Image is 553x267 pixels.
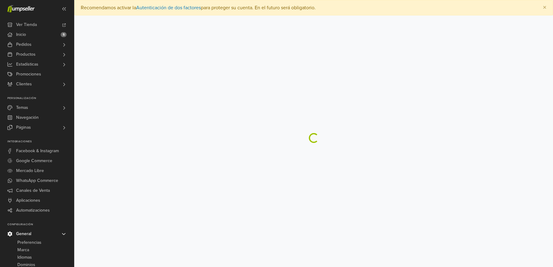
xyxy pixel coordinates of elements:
[16,123,31,132] span: Páginas
[16,166,44,176] span: Mercado Libre
[7,97,74,100] p: Personalización
[16,103,28,113] span: Temas
[16,229,31,239] span: General
[16,205,50,215] span: Automatizaciones
[16,156,52,166] span: Google Commerce
[17,239,41,246] span: Preferencias
[16,50,36,59] span: Productos
[16,196,40,205] span: Aplicaciones
[16,113,39,123] span: Navegación
[16,69,41,79] span: Promociones
[136,5,201,11] a: Autenticación de dos factores
[16,20,37,30] span: Ver Tienda
[16,59,38,69] span: Estadísticas
[16,146,59,156] span: Facebook & Instagram
[17,246,29,254] span: Marca
[17,254,32,261] span: Idiomas
[16,186,50,196] span: Canales de Venta
[16,30,26,40] span: Inicio
[7,140,74,144] p: Integraciones
[16,176,58,186] span: WhatsApp Commerce
[543,3,547,12] span: ×
[16,40,32,50] span: Pedidos
[537,0,553,15] button: Close
[7,223,74,226] p: Configuración
[16,79,32,89] span: Clientes
[61,32,67,37] span: 5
